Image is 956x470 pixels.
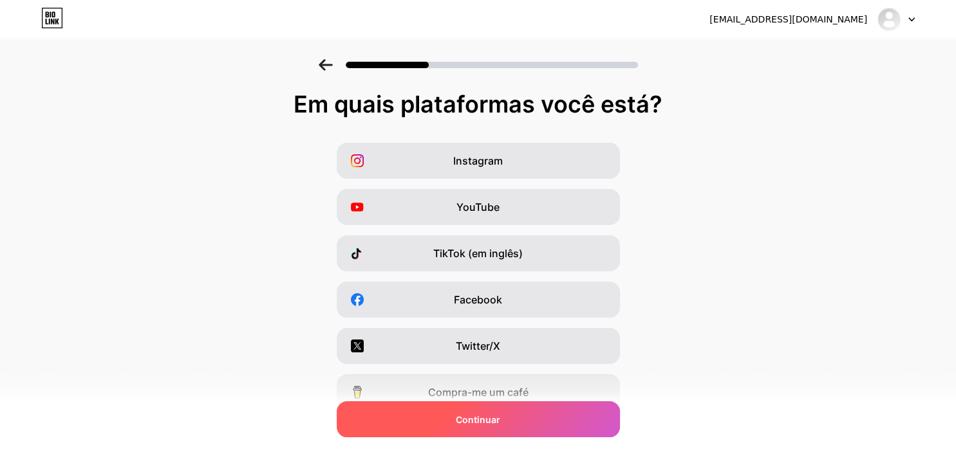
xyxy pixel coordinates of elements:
[456,199,500,215] span: YouTube
[455,431,501,446] span: Snapchat
[454,292,502,307] span: Facebook
[877,7,901,32] img: lojamilcoisa
[453,153,503,168] span: Instagram
[456,413,500,426] span: Continuar
[456,338,500,354] span: Twitter/X
[709,13,867,26] div: [EMAIL_ADDRESS][DOMAIN_NAME]
[428,384,529,400] span: Compra-me um café
[433,246,523,261] span: TikTok (em inglês)
[13,91,943,117] div: Em quais plataformas você está?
